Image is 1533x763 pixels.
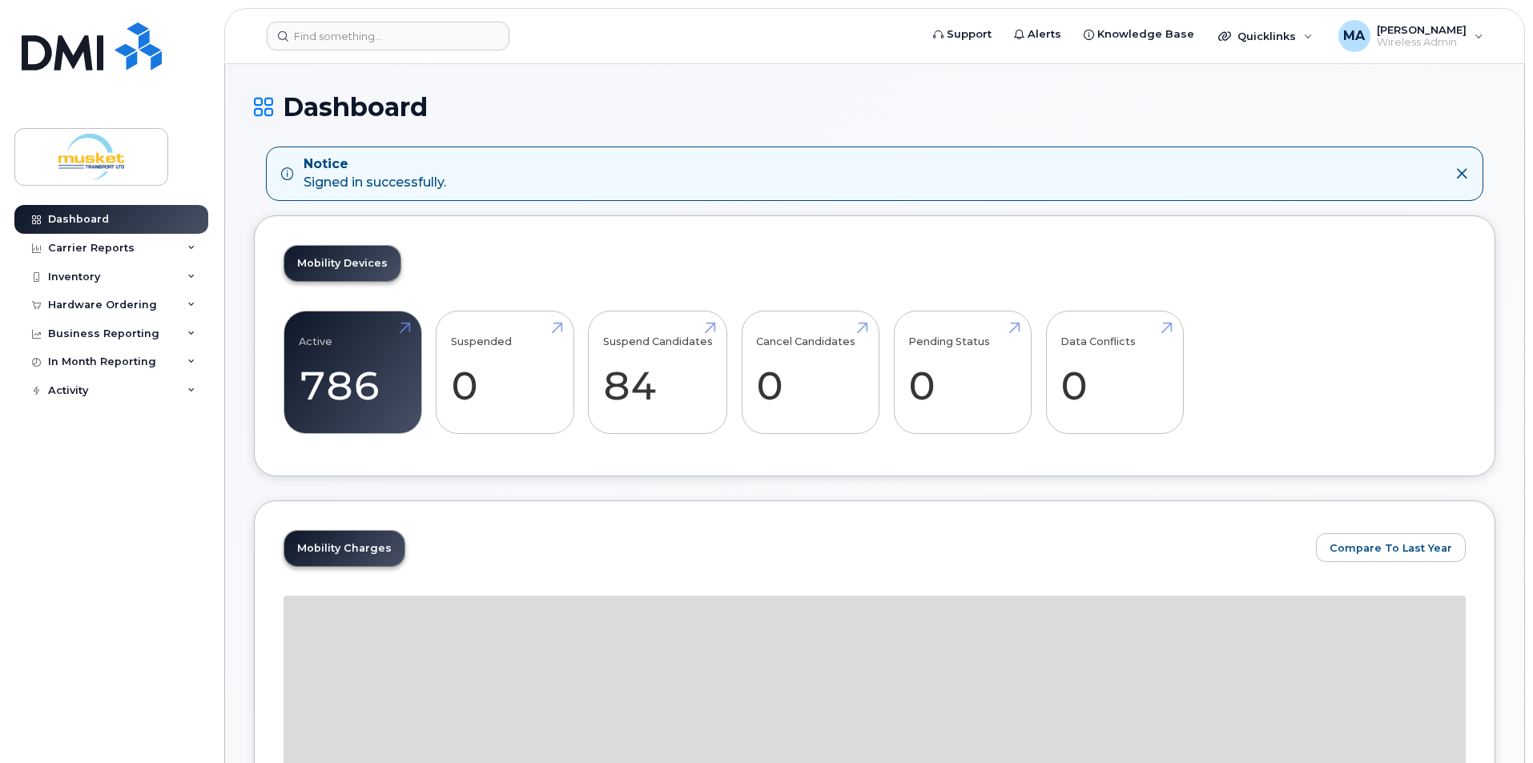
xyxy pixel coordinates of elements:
strong: Notice [304,155,446,174]
div: Signed in successfully. [304,155,446,192]
button: Compare To Last Year [1316,533,1466,562]
a: Active 786 [299,319,407,425]
h1: Dashboard [254,93,1495,121]
a: Suspend Candidates 84 [603,319,713,425]
a: Pending Status 0 [908,319,1016,425]
a: Suspended 0 [451,319,559,425]
span: Compare To Last Year [1330,540,1452,556]
a: Mobility Charges [284,531,404,566]
a: Mobility Devices [284,246,400,281]
a: Data Conflicts 0 [1060,319,1169,425]
a: Cancel Candidates 0 [756,319,864,425]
